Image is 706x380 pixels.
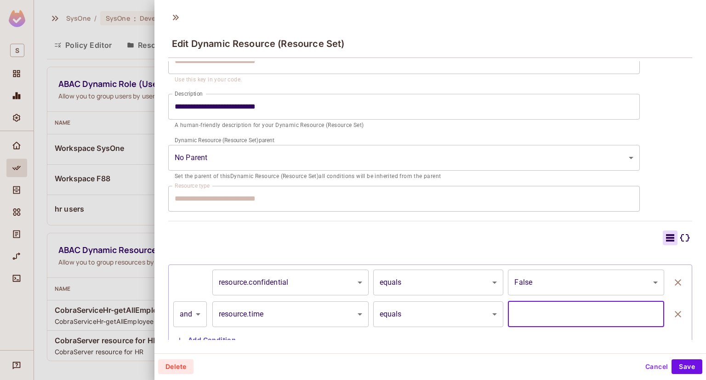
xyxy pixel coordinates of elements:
div: False [508,270,664,295]
div: equals [373,270,504,295]
label: Resource type [175,182,210,190]
label: Description [175,90,203,98]
label: Dynamic Resource (Resource Set) parent [175,136,274,144]
button: Save [672,359,702,374]
p: Use this key in your code. [175,75,633,85]
div: and [173,301,207,327]
button: Cancel [642,359,672,374]
div: equals [373,301,504,327]
div: Without label [168,145,640,171]
button: Delete [158,359,194,374]
p: A human-friendly description for your Dynamic Resource (Resource Set) [175,121,633,130]
span: Edit Dynamic Resource (Resource Set) [172,38,344,49]
button: Add Condition [173,333,239,348]
div: resource.confidential [212,270,369,295]
p: Set the parent of this Dynamic Resource (Resource Set) all conditions will be inherited from the ... [175,172,633,181]
div: resource.time [212,301,369,327]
